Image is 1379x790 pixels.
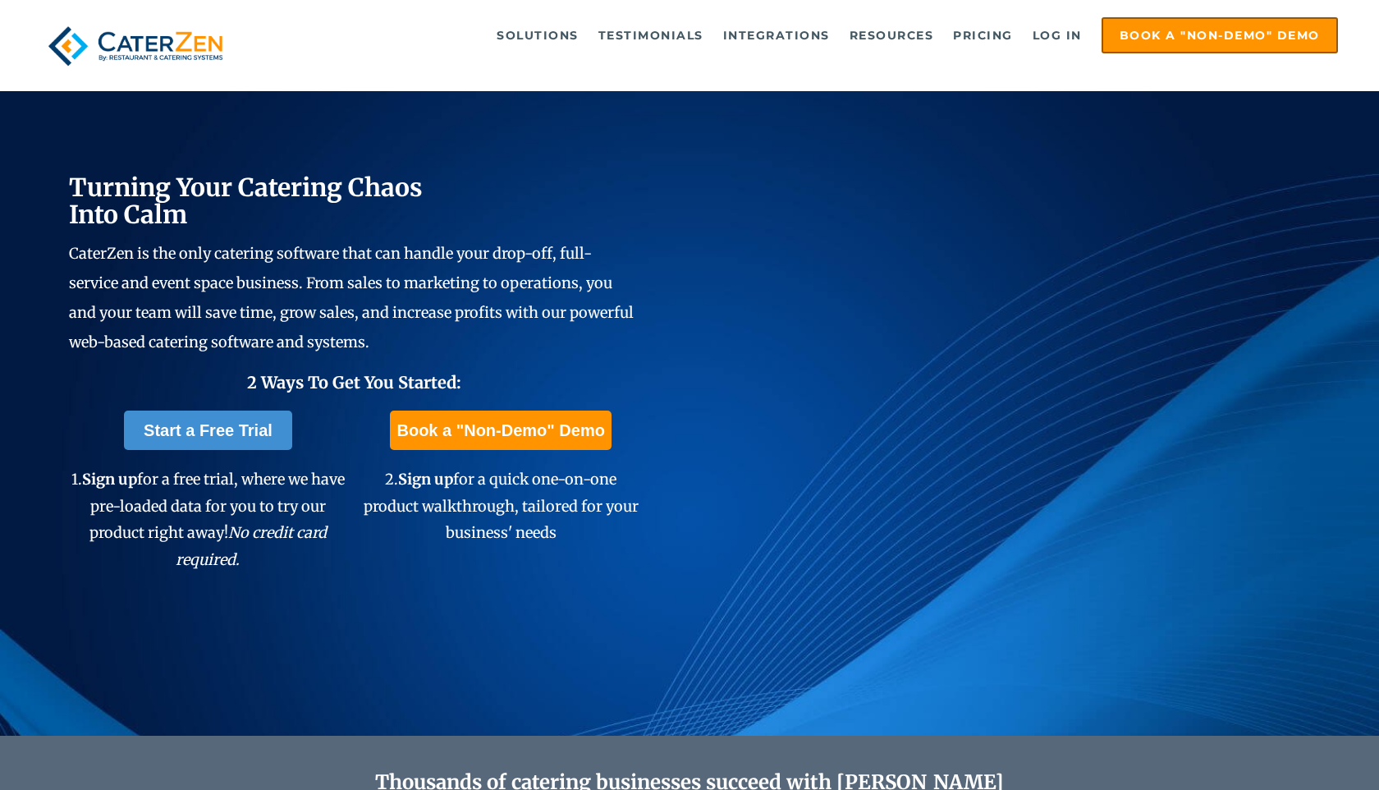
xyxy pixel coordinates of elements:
span: Sign up [398,470,453,489]
span: 2. for a quick one-on-one product walkthrough, tailored for your business' needs [364,470,639,542]
a: Resources [841,19,942,52]
em: No credit card required. [176,523,327,568]
a: Pricing [945,19,1021,52]
a: Book a "Non-Demo" Demo [1102,17,1338,53]
a: Integrations [715,19,838,52]
span: Sign up [82,470,137,489]
a: Start a Free Trial [124,411,292,450]
span: Turning Your Catering Chaos Into Calm [69,172,423,230]
a: Testimonials [590,19,712,52]
span: 1. for a free trial, where we have pre-loaded data for you to try our product right away! [71,470,345,568]
a: Book a "Non-Demo" Demo [390,411,611,450]
img: caterzen [41,17,229,75]
div: Navigation Menu [263,17,1337,53]
span: CaterZen is the only catering software that can handle your drop-off, full-service and event spac... [69,244,634,351]
a: Log in [1024,19,1090,52]
span: 2 Ways To Get You Started: [247,372,461,393]
a: Solutions [488,19,587,52]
